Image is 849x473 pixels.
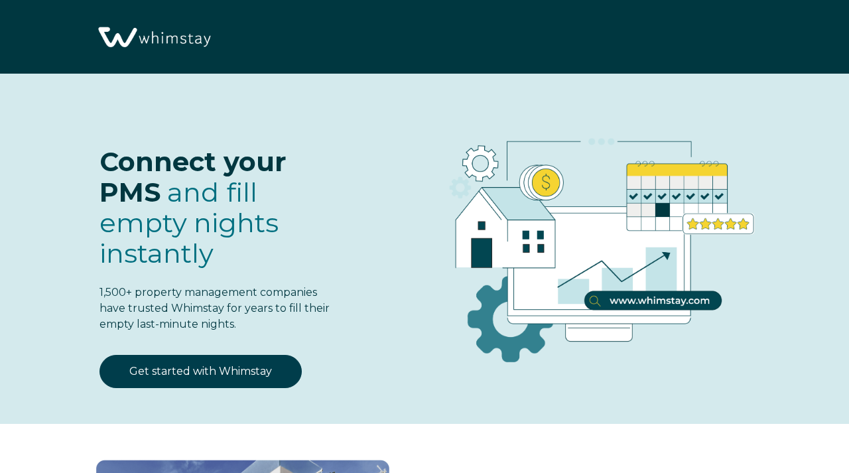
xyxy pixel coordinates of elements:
span: and [99,176,279,269]
span: Connect your PMS [99,145,287,208]
a: Get started with Whimstay [99,355,302,388]
img: RBO Ilustrations-03 [380,100,809,381]
span: 1,500+ property management companies have trusted Whimstay for years to fill their empty last-min... [99,286,330,330]
img: Whimstay Logo-02 1 [93,7,214,69]
span: fill empty nights instantly [99,176,279,269]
